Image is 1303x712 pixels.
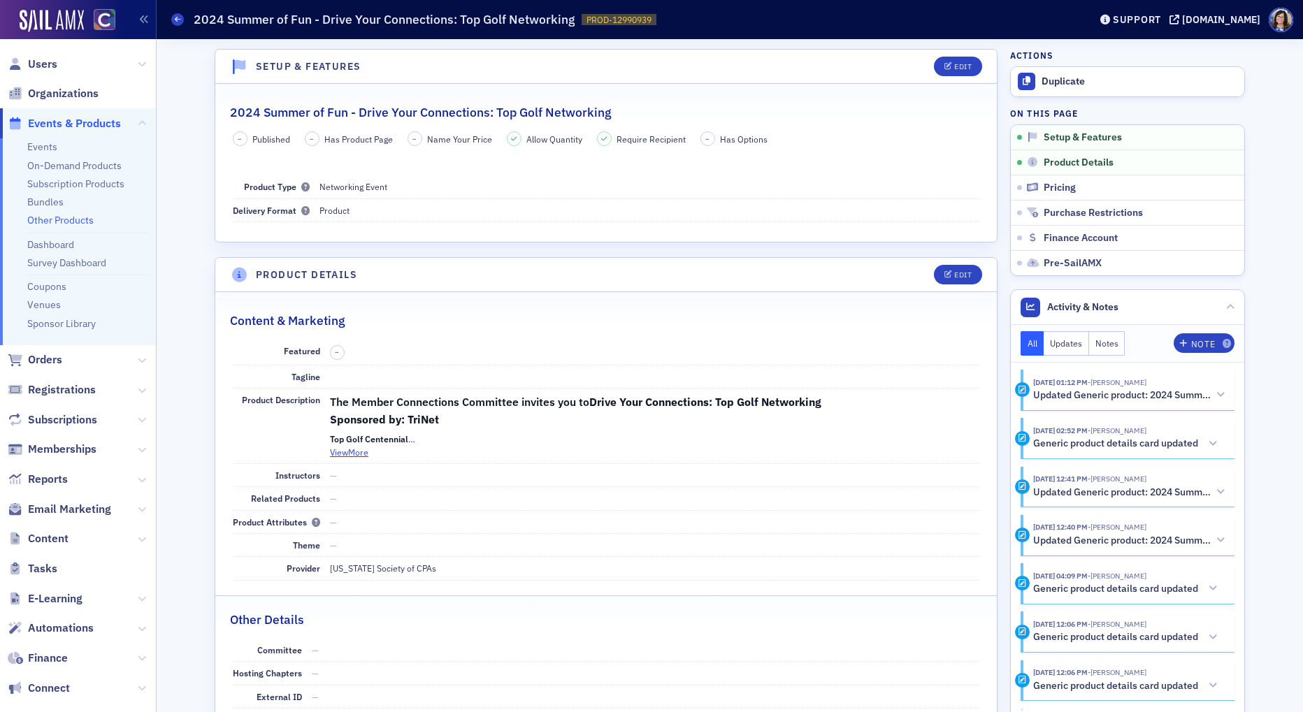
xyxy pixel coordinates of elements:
[28,57,57,72] span: Users
[1088,474,1146,484] span: Tiffany Carson
[28,382,96,398] span: Registrations
[8,681,70,696] a: Connect
[1033,619,1088,629] time: 4/8/2024 12:06 PM
[1269,8,1293,32] span: Profile
[244,181,310,192] span: Product Type
[28,561,57,576] span: Tasks
[1033,533,1225,548] button: Updated Generic product: 2024 Summer of Fun - Drive Your Connections: Top Golf Networking
[1015,673,1030,688] div: Activity
[310,134,314,144] span: –
[312,691,319,702] span: —
[330,412,439,426] strong: Sponsored by: TriNet
[293,539,320,551] span: Theme
[233,516,320,528] span: Product Attributes
[27,317,96,330] a: Sponsor Library
[27,256,106,269] a: Survey Dashboard
[330,516,337,528] span: —
[954,63,972,71] div: Edit
[28,86,99,101] span: Organizations
[28,620,94,636] span: Automations
[1033,437,1198,450] h5: Generic product details card updated
[1015,625,1030,639] div: Activity
[291,371,320,382] span: Tagline
[8,472,68,487] a: Reports
[330,493,337,504] span: —
[1044,331,1089,356] button: Updates
[1033,437,1223,451] button: Generic product details card updated
[330,539,337,551] span: —
[312,667,319,678] span: —
[312,644,319,655] span: —
[1033,377,1088,387] time: 1/31/2025 01:12 PM
[252,133,290,145] span: Published
[1033,678,1223,693] button: Generic product details card updated
[1088,619,1146,629] span: Rachel Abell
[1088,522,1146,532] span: Tiffany Carson
[1033,581,1223,596] button: Generic product details card updated
[284,345,320,356] span: Featured
[1033,389,1211,402] h5: Updated Generic product: 2024 Summer of Fun - Drive Your Connections: Top Golf Networking
[617,133,686,145] span: Require Recipient
[1033,485,1225,500] button: Updated Generic product: 2024 Summer of Fun - Drive Your Connections: Top Golf Networking
[28,531,69,546] span: Content
[8,352,62,368] a: Orders
[330,446,368,458] button: ViewMore
[8,382,96,398] a: Registrations
[412,134,417,144] span: –
[954,271,972,279] div: Edit
[257,691,302,702] span: External ID
[256,59,361,74] h4: Setup & Features
[330,393,980,428] h3: The Member Connections Committee invites you to
[589,395,821,409] strong: Drive Your Connections: Top Golf Networking
[242,394,320,405] span: Product Description
[1015,528,1030,542] div: Activity
[720,133,768,145] span: Has Options
[230,611,304,629] h2: Other Details
[256,268,357,282] h4: Product Details
[230,312,345,330] h2: Content & Marketing
[27,140,57,153] a: Events
[8,57,57,72] a: Users
[251,493,320,504] span: Related Products
[230,103,611,122] h2: 2024 Summer of Fun - Drive Your Connections: Top Golf Networking
[8,651,68,666] a: Finance
[194,11,575,28] h1: 2024 Summer of Fun - Drive Your Connections: Top Golf Networking
[28,442,96,457] span: Memberships
[84,9,115,33] a: View Homepage
[27,214,94,226] a: Other Products
[934,57,982,76] button: Edit
[27,159,122,172] a: On-Demand Products
[1033,522,1088,532] time: 7/22/2024 12:40 PM
[1033,631,1198,644] h5: Generic product details card updated
[1021,331,1044,356] button: All
[1044,232,1118,245] span: Finance Account
[20,10,84,32] img: SailAMX
[1174,333,1234,353] button: Note
[1088,571,1146,581] span: Tiffany Carson
[94,9,115,31] img: SailAMX
[28,412,97,428] span: Subscriptions
[1044,207,1143,219] span: Purchase Restrictions
[1033,583,1198,595] h5: Generic product details card updated
[1113,13,1161,26] div: Support
[324,133,393,145] span: Has Product Page
[233,667,302,678] span: Hosting Chapters
[1089,331,1125,356] button: Notes
[934,265,982,284] button: Edit
[238,134,242,144] span: –
[705,134,710,144] span: –
[8,86,99,101] a: Organizations
[27,177,124,190] a: Subscription Products
[8,412,97,428] a: Subscriptions
[28,502,111,517] span: Email Marketing
[257,644,302,655] span: Committee
[1182,13,1260,26] div: [DOMAIN_NAME]
[1033,667,1088,677] time: 4/8/2024 12:06 PM
[1044,157,1114,169] span: Product Details
[526,133,582,145] span: Allow Quantity
[1088,426,1146,435] span: Stacy Svendsen
[27,196,64,208] a: Bundles
[1044,182,1076,194] span: Pricing
[330,562,436,574] span: [US_STATE] Society of CPAs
